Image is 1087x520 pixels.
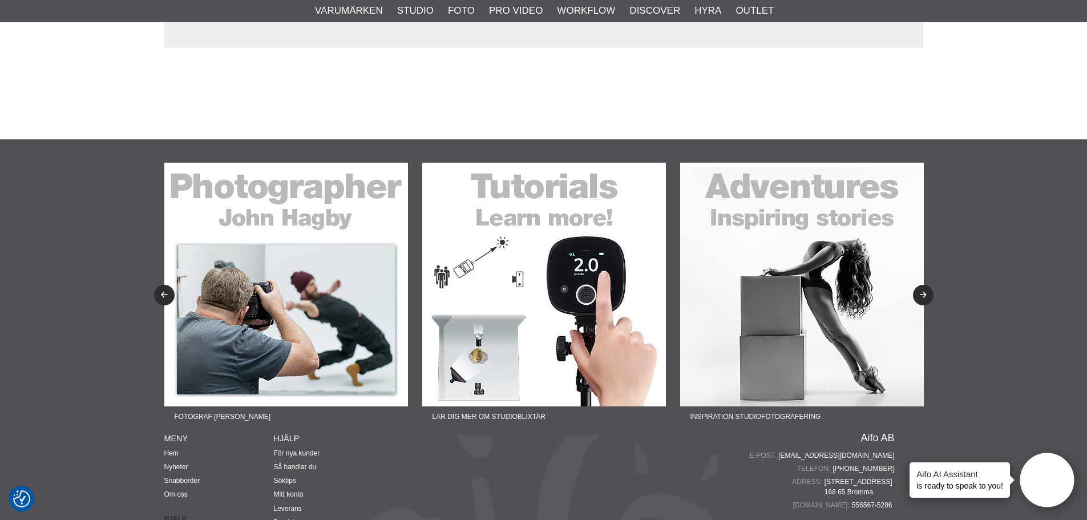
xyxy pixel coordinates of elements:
a: För nya kunder [274,449,320,457]
span: 556567-5286 [852,500,895,510]
a: Mitt konto [274,490,304,498]
a: Snabborder [164,477,200,485]
a: Aifo AB [860,433,894,443]
span: Telefon: [797,463,833,474]
span: Adress: [792,477,825,487]
a: Discover [629,3,680,18]
img: Annons:22-02F banner-sidfot-adventures.jpg [680,163,924,406]
img: Annons:22-01F banner-sidfot-tutorials.jpg [422,163,666,406]
h4: Hjälp [274,433,383,444]
h4: Aifo AI Assistant [916,468,1003,480]
a: Foto [448,3,475,18]
a: Annons:22-01F banner-sidfot-tutorials.jpgLär dig mer om studioblixtar [422,163,666,427]
a: Varumärken [315,3,383,18]
div: is ready to speak to you! [910,462,1010,498]
a: Annons:22-02F banner-sidfot-adventures.jpgInspiration Studiofotografering [680,163,924,427]
a: Hyra [694,3,721,18]
a: Så handlar du [274,463,317,471]
button: Samtyckesinställningar [13,489,30,509]
button: Next [913,285,934,305]
span: [DOMAIN_NAME]: [793,500,851,510]
a: Annons:22-08F banner-sidfot-john.jpgFotograf [PERSON_NAME] [164,163,408,427]
button: Previous [154,285,175,305]
span: [STREET_ADDRESS] 168 65 Bromma [825,477,895,497]
a: Workflow [557,3,615,18]
a: Leverans [274,505,302,513]
span: E-post: [749,450,778,461]
span: Inspiration Studiofotografering [680,406,831,427]
a: [PHONE_NUMBER] [833,463,894,474]
a: Söktips [274,477,296,485]
span: Fotograf [PERSON_NAME] [164,406,281,427]
h4: Meny [164,433,274,444]
img: Annons:22-08F banner-sidfot-john.jpg [164,163,408,406]
a: Hem [164,449,179,457]
a: [EMAIL_ADDRESS][DOMAIN_NAME] [778,450,894,461]
a: Om oss [164,490,188,498]
img: Revisit consent button [13,490,30,507]
a: Pro Video [489,3,543,18]
a: Nyheter [164,463,188,471]
a: Outlet [736,3,774,18]
span: Lär dig mer om studioblixtar [422,406,556,427]
a: Studio [397,3,434,18]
